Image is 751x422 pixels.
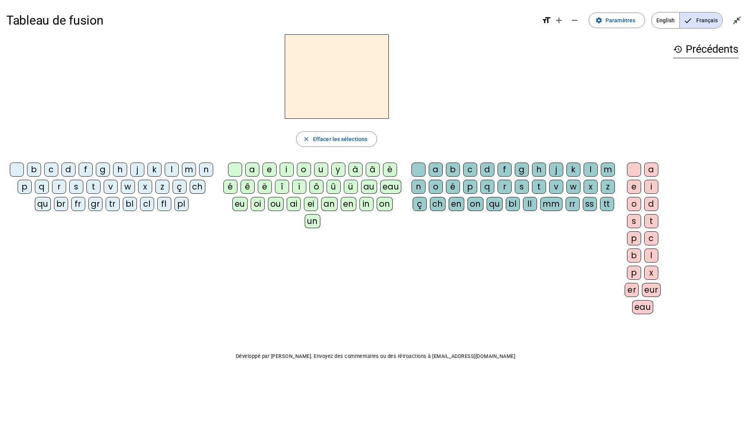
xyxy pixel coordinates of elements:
div: v [549,180,563,194]
div: oi [251,197,265,211]
div: ô [309,180,323,194]
mat-icon: remove [570,16,579,25]
div: h [113,163,127,177]
div: on [377,197,393,211]
div: r [498,180,512,194]
div: t [86,180,101,194]
div: d [480,163,494,177]
div: g [515,163,529,177]
div: tr [106,197,120,211]
div: r [52,180,66,194]
div: bl [506,197,520,211]
mat-icon: close_fullscreen [732,16,742,25]
div: î [275,180,289,194]
div: bl [123,197,137,211]
div: qu [35,197,51,211]
div: in [359,197,374,211]
div: br [54,197,68,211]
button: Effacer les sélections [296,131,377,147]
div: q [35,180,49,194]
div: on [467,197,483,211]
div: a [644,163,658,177]
div: ll [523,197,537,211]
div: p [627,266,641,280]
div: ê [241,180,255,194]
div: pl [174,197,189,211]
div: eur [642,283,661,297]
div: an [321,197,338,211]
div: o [429,180,443,194]
div: f [79,163,93,177]
div: eau [632,300,654,314]
div: n [411,180,426,194]
button: Paramètres [589,13,645,28]
div: ch [190,180,205,194]
div: f [498,163,512,177]
div: w [121,180,135,194]
div: c [44,163,58,177]
div: ü [344,180,358,194]
div: ou [268,197,284,211]
div: t [532,180,546,194]
div: p [463,180,477,194]
div: w [566,180,580,194]
div: é [446,180,460,194]
div: t [644,214,658,228]
div: y [331,163,345,177]
div: qu [487,197,503,211]
div: l [644,249,658,263]
div: er [625,283,639,297]
div: ç [413,197,427,211]
mat-icon: format_size [542,16,551,25]
div: l [165,163,179,177]
div: p [18,180,32,194]
div: j [130,163,144,177]
h3: Précédents [673,41,738,58]
div: eu [232,197,248,211]
div: a [429,163,443,177]
div: gr [88,197,102,211]
span: Paramètres [605,16,635,25]
div: b [446,163,460,177]
div: rr [566,197,580,211]
button: Quitter le plein écran [729,13,745,28]
div: fl [157,197,171,211]
div: d [61,163,75,177]
div: i [280,163,294,177]
div: ai [287,197,301,211]
div: s [627,214,641,228]
div: cl [140,197,154,211]
div: en [449,197,464,211]
div: n [199,163,213,177]
div: u [314,163,328,177]
h1: Tableau de fusion [6,8,535,33]
div: d [644,197,658,211]
div: j [549,163,563,177]
div: au [361,180,377,194]
div: b [627,249,641,263]
div: g [96,163,110,177]
div: z [155,180,169,194]
div: a [245,163,259,177]
p: Développé par [PERSON_NAME]. Envoyez des commentaires ou des rétroactions à [EMAIL_ADDRESS][DOMAI... [6,352,745,361]
div: m [182,163,196,177]
div: k [566,163,580,177]
div: b [27,163,41,177]
div: é [223,180,237,194]
div: s [515,180,529,194]
mat-button-toggle-group: Language selection [651,12,723,29]
div: p [627,231,641,245]
div: x [584,180,598,194]
div: ë [258,180,272,194]
div: ch [430,197,446,211]
div: eau [380,180,402,194]
div: z [601,180,615,194]
div: e [262,163,277,177]
span: Effacer les sélections [313,134,367,144]
div: o [297,163,311,177]
div: k [147,163,162,177]
div: e [627,180,641,194]
div: à [349,163,363,177]
div: o [627,197,641,211]
div: h [532,163,546,177]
